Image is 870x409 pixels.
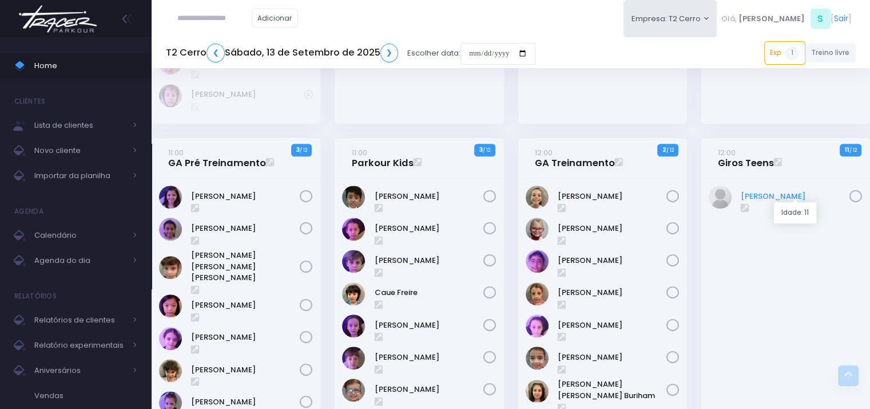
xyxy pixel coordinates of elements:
a: [PERSON_NAME] [191,300,300,311]
span: [PERSON_NAME] [738,13,805,25]
h4: Clientes [14,90,45,113]
img: Isis Ferreira de Almeida [526,347,549,369]
a: [PERSON_NAME] [375,352,483,363]
span: Vendas [34,388,137,403]
a: ❯ [380,44,399,62]
strong: 3 [479,145,483,154]
a: [PERSON_NAME] [191,396,300,408]
a: [PERSON_NAME] [741,191,849,202]
img: Pietra Carvalho Sapata [159,359,182,382]
a: [PERSON_NAME] [558,320,666,331]
h4: Relatórios [14,285,57,308]
img: Beatriz Gallardo [526,186,549,209]
img: Julia Maria Buriham Cremaschi [526,380,549,403]
a: [PERSON_NAME] [558,287,666,298]
span: Lista de clientes [34,118,126,133]
img: Luca Cerutti Tufano [342,347,365,369]
small: 12:00 [535,147,553,158]
h4: Agenda [14,200,43,223]
img: Nina Barros Sene [159,327,182,350]
span: 1 [785,46,799,60]
img: Max Wainer [342,379,365,402]
a: [PERSON_NAME] [191,223,300,234]
a: [PERSON_NAME] [PERSON_NAME] Buriham [558,379,666,401]
img: PIETRO OKAMOTO N. DE OLIVEIRA [709,186,732,209]
a: Treino livre [805,44,856,62]
img: Beatriz de camargo herzog [526,218,549,241]
a: 11:00GA Pré Treinamento [168,147,266,170]
span: Relatório experimentais [34,338,126,353]
a: Sair [834,13,848,25]
div: [ ] [717,6,856,32]
img: Bernardo de Olivera Santos [342,186,365,209]
div: Idade: 11 [774,202,816,223]
span: Aniversários [34,363,126,378]
a: [PERSON_NAME] [375,223,483,234]
small: 12:00 [718,147,736,158]
a: 11:00Parkour Kids [352,147,414,170]
a: Adicionar [252,9,299,27]
a: [PERSON_NAME] [191,89,304,100]
a: Exp1 [764,41,805,64]
a: [PERSON_NAME] [558,191,666,202]
h5: T2 Cerro Sábado, 13 de Setembro de 2025 [166,44,398,62]
a: [PERSON_NAME] [191,364,300,376]
a: [PERSON_NAME] [375,384,483,395]
img: Helena Fadul [526,314,549,337]
span: Home [34,58,137,73]
strong: 2 [662,145,666,154]
a: [PERSON_NAME] [PERSON_NAME] [PERSON_NAME] [191,250,300,284]
img: Mariana Sawaguchi [159,294,182,317]
a: [PERSON_NAME] [558,255,666,266]
span: Agenda do dia [34,253,126,268]
span: S [811,9,831,29]
span: Calendário [34,228,126,243]
a: [PERSON_NAME] [558,352,666,363]
small: / 12 [666,147,673,154]
small: 11:00 [168,147,184,158]
a: ❮ [206,44,225,62]
a: 12:00GA Treinamento [535,147,615,170]
strong: 3 [296,145,300,154]
img: Clara Dultra [526,250,549,273]
img: Betina Sierra Silami [342,218,365,241]
a: 12:00Giros Teens [718,147,774,170]
small: 11:00 [352,147,367,158]
img: Maria Fernanda Scuro Garcia [159,256,182,279]
strong: 11 [845,145,849,154]
a: [PERSON_NAME] [375,255,483,266]
small: / 12 [849,147,857,154]
span: Importar da planilha [34,168,126,183]
img: Caetano Fiola da Costa [342,250,365,273]
img: Joana Sierra Silami [342,314,365,337]
a: [PERSON_NAME] [375,320,483,331]
span: Olá, [721,13,737,25]
img: Luise de Goes Gabriel Ferraz [159,218,182,241]
span: Relatórios de clientes [34,313,126,328]
div: Escolher data: [166,40,535,66]
span: Novo cliente [34,143,126,158]
img: Noah smocowisk [159,84,182,107]
img: Laura meirelles de almeida [159,186,182,209]
img: Giovanna Ribeiro Romano Intatilo [526,282,549,305]
a: [PERSON_NAME] [191,191,300,202]
a: [PERSON_NAME] [375,191,483,202]
small: / 12 [300,147,307,154]
img: Caue Freire Kawakami [342,282,365,305]
small: / 12 [483,147,490,154]
a: Caue Freire [375,287,483,298]
a: [PERSON_NAME] [191,332,300,343]
a: [PERSON_NAME] [558,223,666,234]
